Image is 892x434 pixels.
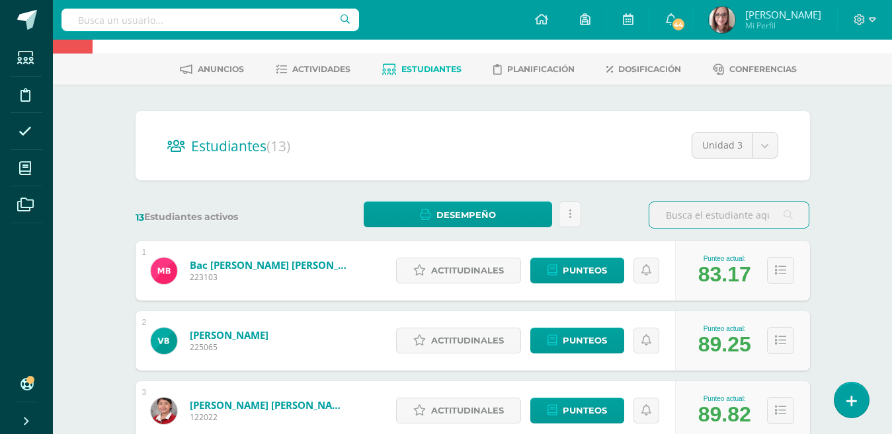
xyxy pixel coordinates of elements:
[698,325,751,332] div: Punteo actual:
[190,271,348,283] span: 223103
[396,258,521,283] a: Actitudinales
[190,342,268,353] span: 225065
[530,258,624,283] a: Punteos
[563,258,607,283] span: Punteos
[698,395,751,402] div: Punteo actual:
[507,64,575,74] span: Planificación
[530,398,624,423] a: Punteos
[745,20,821,31] span: Mi Perfil
[198,64,244,74] span: Anuncios
[180,59,244,80] a: Anuncios
[151,328,177,354] img: 69c803989d2c172b7c5860d6410d0544.png
[618,64,681,74] span: Dosificación
[136,211,296,223] label: Estudiantes activos
[698,402,751,427] div: 89.82
[142,248,147,257] div: 1
[151,258,177,284] img: 90e04acaf7991d8e6062367bd7b90990.png
[142,318,147,327] div: 2
[401,64,462,74] span: Estudiantes
[671,17,686,32] span: 44
[190,398,348,412] a: [PERSON_NAME] [PERSON_NAME]
[563,328,607,353] span: Punteos
[702,133,743,158] span: Unidad 3
[431,328,504,353] span: Actitudinales
[713,59,797,80] a: Conferencias
[136,211,144,223] span: 13
[396,328,521,353] a: Actitudinales
[745,8,821,21] span: [PERSON_NAME]
[431,258,504,283] span: Actitudinales
[61,9,359,31] input: Busca un usuario...
[151,398,177,424] img: c97a9e5a2810d84972f01cee19ec8cfb.png
[191,137,290,155] span: Estudiantes
[692,133,778,158] a: Unidad 3
[436,203,496,227] span: Desempeño
[190,258,348,271] a: Bac [PERSON_NAME] [PERSON_NAME]
[698,262,751,287] div: 83.17
[190,328,268,342] a: [PERSON_NAME]
[698,332,751,357] div: 89.25
[396,398,521,423] a: Actitudinales
[266,137,290,155] span: (13)
[530,328,624,353] a: Punteos
[698,255,751,262] div: Punteo actual:
[142,388,147,397] div: 3
[190,412,348,423] span: 122022
[729,64,797,74] span: Conferencias
[382,59,462,80] a: Estudiantes
[292,64,350,74] span: Actividades
[431,398,504,423] span: Actitudinales
[563,398,607,423] span: Punteos
[709,7,735,33] img: 11e318c0762c31058ab6ca225cab9c5d.png
[364,201,552,227] a: Desempeño
[493,59,575,80] a: Planificación
[276,59,350,80] a: Actividades
[649,202,809,228] input: Busca el estudiante aquí...
[606,59,681,80] a: Dosificación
